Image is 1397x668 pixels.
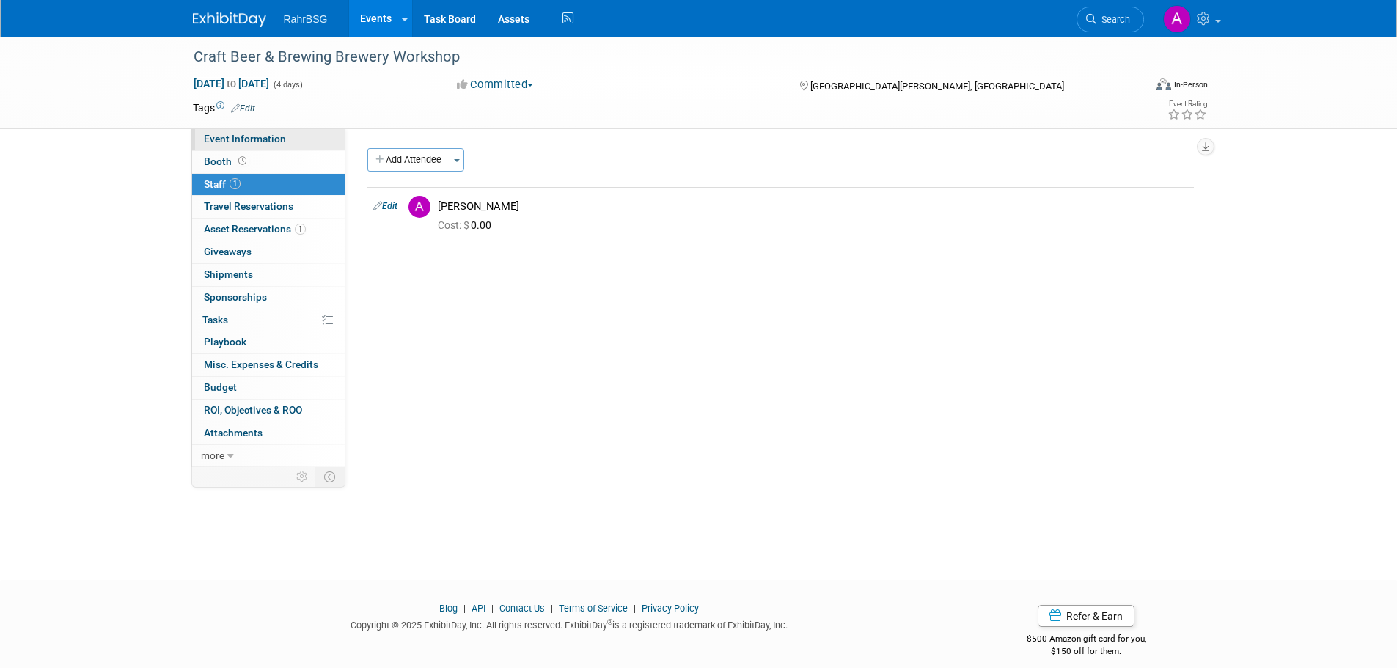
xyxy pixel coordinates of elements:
a: Booth [192,151,345,173]
span: Giveaways [204,246,252,257]
a: Terms of Service [559,603,628,614]
a: Refer & Earn [1038,605,1134,627]
a: more [192,445,345,467]
span: | [630,603,639,614]
span: Asset Reservations [204,223,306,235]
td: Toggle Event Tabs [315,467,345,486]
a: Shipments [192,264,345,286]
span: | [547,603,557,614]
span: | [488,603,497,614]
span: Misc. Expenses & Credits [204,359,318,370]
span: Budget [204,381,237,393]
span: 0.00 [438,219,497,231]
img: Ashley Grotewold [1163,5,1191,33]
a: Privacy Policy [642,603,699,614]
span: Attachments [204,427,263,438]
span: RahrBSG [284,13,328,25]
div: $500 Amazon gift card for you, [968,623,1205,657]
span: Cost: $ [438,219,471,231]
a: Contact Us [499,603,545,614]
span: Booth not reserved yet [235,155,249,166]
span: [DATE] [DATE] [193,77,270,90]
span: to [224,78,238,89]
a: Tasks [192,309,345,331]
span: ROI, Objectives & ROO [204,404,302,416]
a: Giveaways [192,241,345,263]
div: Event Rating [1167,100,1207,108]
div: $150 off for them. [968,645,1205,658]
div: In-Person [1173,79,1208,90]
div: [PERSON_NAME] [438,199,1188,213]
span: Booth [204,155,249,167]
td: Tags [193,100,255,115]
td: Personalize Event Tab Strip [290,467,315,486]
span: Sponsorships [204,291,267,303]
a: Edit [373,201,397,211]
a: Event Information [192,128,345,150]
a: Blog [439,603,458,614]
a: Budget [192,377,345,399]
div: Craft Beer & Brewing Brewery Workshop [188,44,1122,70]
a: Playbook [192,331,345,353]
span: 1 [295,224,306,235]
a: Sponsorships [192,287,345,309]
span: Search [1096,14,1130,25]
span: Playbook [204,336,246,348]
a: ROI, Objectives & ROO [192,400,345,422]
img: Format-Inperson.png [1156,78,1171,90]
span: more [201,449,224,461]
a: Asset Reservations1 [192,219,345,241]
span: Tasks [202,314,228,326]
a: Attachments [192,422,345,444]
span: 1 [230,178,241,189]
a: Search [1077,7,1144,32]
span: Event Information [204,133,286,144]
button: Committed [452,77,539,92]
span: (4 days) [272,80,303,89]
a: Travel Reservations [192,196,345,218]
span: Shipments [204,268,253,280]
span: | [460,603,469,614]
a: Misc. Expenses & Credits [192,354,345,376]
span: [GEOGRAPHIC_DATA][PERSON_NAME], [GEOGRAPHIC_DATA] [810,81,1064,92]
a: Staff1 [192,174,345,196]
button: Add Attendee [367,148,450,172]
img: A.jpg [408,196,430,218]
a: API [472,603,485,614]
sup: ® [607,618,612,626]
img: ExhibitDay [193,12,266,27]
span: Staff [204,178,241,190]
a: Edit [231,103,255,114]
div: Event Format [1057,76,1209,98]
span: Travel Reservations [204,200,293,212]
div: Copyright © 2025 ExhibitDay, Inc. All rights reserved. ExhibitDay is a registered trademark of Ex... [193,615,947,632]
